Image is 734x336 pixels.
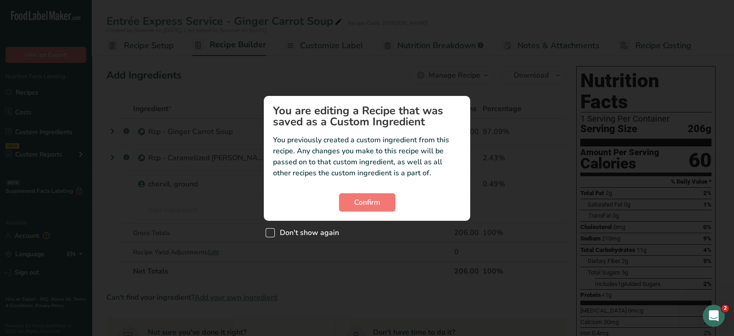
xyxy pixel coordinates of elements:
p: You previously created a custom ingredient from this recipe. Any changes you make to this recipe ... [273,134,461,179]
iframe: Intercom live chat [703,305,725,327]
span: Don't show again [275,228,339,237]
h1: You are editing a Recipe that was saved as a Custom Ingredient [273,105,461,127]
span: 2 [722,305,729,312]
button: Confirm [339,193,395,212]
span: Confirm [354,197,380,208]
